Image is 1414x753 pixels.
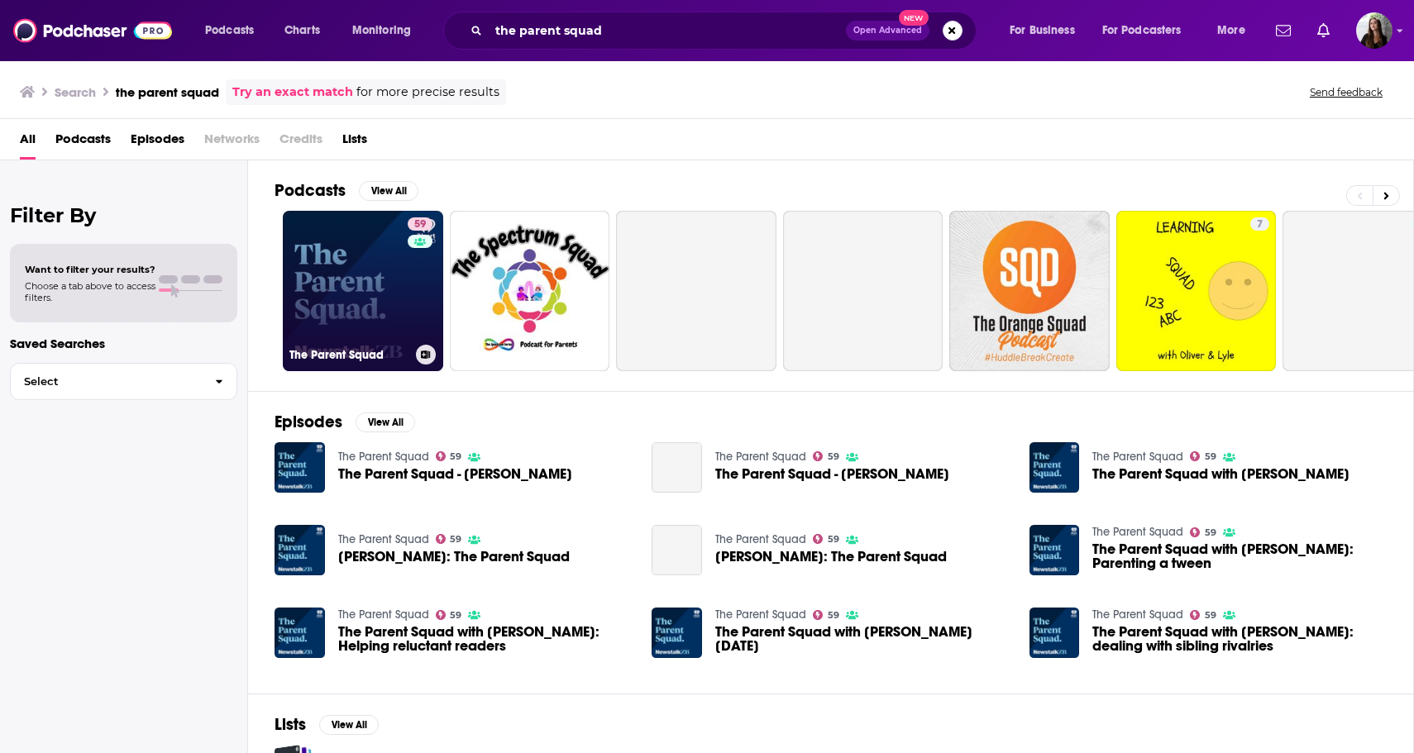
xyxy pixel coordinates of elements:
[1305,85,1388,99] button: Send feedback
[275,525,325,575] img: Dr Natalie Flynn: The Parent Squad
[279,126,322,160] span: Credits
[1116,211,1277,371] a: 7
[450,453,461,460] span: 59
[715,450,806,464] a: The Parent Squad
[205,19,254,42] span: Podcasts
[131,126,184,160] a: Episodes
[1092,525,1183,539] a: The Parent Squad
[1205,529,1216,536] span: 59
[1269,17,1297,45] a: Show notifications dropdown
[1029,442,1080,493] img: The Parent Squad with Kathryn Burkett
[899,10,929,26] span: New
[342,126,367,160] a: Lists
[998,17,1096,44] button: open menu
[652,608,702,658] img: The Parent Squad with Dorothy Waide 29.10.22
[338,625,633,653] a: The Parent Squad with Dorothy Waide: Helping reluctant readers
[338,532,429,546] a: The Parent Squad
[10,203,237,227] h2: Filter By
[338,550,570,564] a: Dr Natalie Flynn: The Parent Squad
[352,19,411,42] span: Monitoring
[1092,467,1350,481] span: The Parent Squad with [PERSON_NAME]
[408,217,432,231] a: 59
[1092,17,1206,44] button: open menu
[1010,19,1075,42] span: For Business
[232,83,353,102] a: Try an exact match
[275,412,415,432] a: EpisodesView All
[414,217,426,233] span: 59
[275,714,306,735] h2: Lists
[1356,12,1393,49] button: Show profile menu
[274,17,330,44] a: Charts
[715,550,947,564] a: Dr Natalie Flynn: The Parent Squad
[489,17,846,44] input: Search podcasts, credits, & more...
[193,17,275,44] button: open menu
[450,612,461,619] span: 59
[1205,612,1216,619] span: 59
[1092,625,1387,653] a: The Parent Squad with Jacqui Maguire: dealing with sibling rivalries
[338,467,572,481] span: The Parent Squad - [PERSON_NAME]
[1356,12,1393,49] img: User Profile
[275,442,325,493] img: The Parent Squad - Dr. Jin Russell
[356,83,499,102] span: for more precise results
[1311,17,1336,45] a: Show notifications dropdown
[715,608,806,622] a: The Parent Squad
[715,467,949,481] a: The Parent Squad - Dr. Jin Russell
[10,363,237,400] button: Select
[20,126,36,160] a: All
[116,84,219,100] h3: the parent squad
[25,264,155,275] span: Want to filter your results?
[1092,542,1387,570] span: The Parent Squad with [PERSON_NAME]: Parenting a tween
[13,15,172,46] img: Podchaser - Follow, Share and Rate Podcasts
[459,12,992,50] div: Search podcasts, credits, & more...
[1092,450,1183,464] a: The Parent Squad
[289,348,409,362] h3: The Parent Squad
[436,534,462,544] a: 59
[828,612,839,619] span: 59
[10,336,237,351] p: Saved Searches
[1205,453,1216,460] span: 59
[436,610,462,620] a: 59
[853,26,922,35] span: Open Advanced
[204,126,260,160] span: Networks
[846,21,929,41] button: Open AdvancedNew
[275,180,418,201] a: PodcastsView All
[813,610,839,620] a: 59
[1029,608,1080,658] img: The Parent Squad with Jacqui Maguire: dealing with sibling rivalries
[652,525,702,575] a: Dr Natalie Flynn: The Parent Squad
[715,550,947,564] span: [PERSON_NAME]: The Parent Squad
[1217,19,1245,42] span: More
[715,625,1010,653] span: The Parent Squad with [PERSON_NAME] [DATE]
[338,450,429,464] a: The Parent Squad
[275,608,325,658] img: The Parent Squad with Dorothy Waide: Helping reluctant readers
[1029,525,1080,575] img: The Parent Squad with Jenny Hale: Parenting a tween
[1102,19,1182,42] span: For Podcasters
[652,442,702,493] a: The Parent Squad - Dr. Jin Russell
[284,19,320,42] span: Charts
[1190,610,1216,620] a: 59
[55,126,111,160] a: Podcasts
[813,534,839,544] a: 59
[450,536,461,543] span: 59
[436,451,462,461] a: 59
[1206,17,1266,44] button: open menu
[319,715,379,735] button: View All
[715,532,806,546] a: The Parent Squad
[715,467,949,481] span: The Parent Squad - [PERSON_NAME]
[1356,12,1393,49] span: Logged in as bnmartinn
[338,467,572,481] a: The Parent Squad - Dr. Jin Russell
[275,412,342,432] h2: Episodes
[356,412,415,432] button: View All
[275,180,346,201] h2: Podcasts
[813,451,839,461] a: 59
[715,625,1010,653] a: The Parent Squad with Dorothy Waide 29.10.22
